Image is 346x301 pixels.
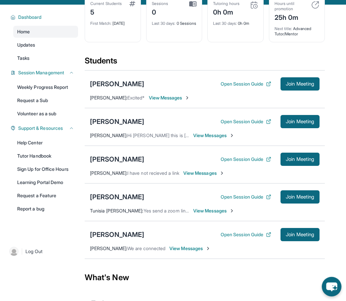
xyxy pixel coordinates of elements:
[13,203,78,215] a: Report a bug
[213,21,237,26] span: Last 30 days :
[25,248,43,255] span: Log Out
[90,208,144,213] span: Tunisia [PERSON_NAME] :
[281,77,320,91] button: Join Meeting
[85,56,325,70] div: Students
[275,26,292,31] span: Next title :
[9,247,19,256] img: user-img
[13,150,78,162] a: Tutor Handbook
[221,194,271,200] button: Open Session Guide
[286,195,314,199] span: Join Meeting
[16,14,74,20] button: Dashboard
[17,42,35,48] span: Updates
[144,208,214,213] span: Yes send a zoom link? FaceTime?
[286,120,314,124] span: Join Meeting
[275,12,308,22] div: 25h 0m
[13,94,78,106] a: Request a Sub
[7,244,78,259] a: |Log Out
[286,157,314,161] span: Join Meeting
[152,21,176,26] span: Last 30 days :
[152,1,168,6] div: Sessions
[250,1,258,9] img: card
[286,82,314,86] span: Join Meeting
[13,176,78,188] a: Learning Portal Demo
[193,207,235,214] span: View Messages
[221,156,271,163] button: Open Session Guide
[129,1,135,6] img: card
[90,21,111,26] span: First Match :
[183,170,225,176] span: View Messages
[18,14,42,20] span: Dashboard
[281,115,320,128] button: Join Meeting
[281,153,320,166] button: Join Meeting
[149,94,190,101] span: View Messages
[275,22,320,37] div: Advanced Tutor/Mentor
[13,163,78,175] a: Sign Up for Office Hours
[221,118,271,125] button: Open Session Guide
[90,79,144,89] div: [PERSON_NAME]
[311,1,319,9] img: card
[275,1,308,12] div: Hours until promotion
[21,247,23,255] span: |
[13,26,78,38] a: Home
[281,228,320,241] button: Join Meeting
[17,28,30,35] span: Home
[16,125,74,132] button: Support & Resources
[18,69,64,76] span: Session Management
[213,17,258,26] div: 0h 0m
[286,233,314,237] span: Join Meeting
[213,1,239,6] div: Tutoring hours
[169,245,211,252] span: View Messages
[13,39,78,51] a: Updates
[281,190,320,204] button: Join Meeting
[205,246,211,251] img: Chevron-Right
[185,95,190,100] img: Chevron-Right
[13,190,78,202] a: Request a Feature
[90,155,144,164] div: [PERSON_NAME]
[219,170,225,176] img: Chevron-Right
[90,6,122,17] div: 5
[152,17,197,26] div: 0 Sessions
[13,108,78,120] a: Volunteer as a sub
[90,95,127,100] span: [PERSON_NAME] :
[229,133,235,138] img: Chevron-Right
[90,132,127,138] span: [PERSON_NAME] :
[90,245,127,251] span: [PERSON_NAME] :
[152,6,168,17] div: 0
[13,52,78,64] a: Tasks
[90,192,144,202] div: [PERSON_NAME]
[90,230,144,239] div: [PERSON_NAME]
[221,81,271,87] button: Open Session Guide
[127,245,165,251] span: We are connected
[229,208,235,213] img: Chevron-Right
[85,263,325,292] div: What's New
[13,137,78,149] a: Help Center
[90,170,127,176] span: [PERSON_NAME] :
[127,170,179,176] span: I have not recieved a link
[127,95,145,100] span: Excited*
[189,1,196,7] img: card
[193,132,235,139] span: View Messages
[18,125,63,132] span: Support & Resources
[90,17,135,26] div: [DATE]
[16,69,74,76] button: Session Management
[17,55,29,61] span: Tasks
[322,277,341,296] button: chat-button
[90,1,122,6] div: Current Students
[90,117,144,126] div: [PERSON_NAME]
[213,6,239,17] div: 0h 0m
[221,231,271,238] button: Open Session Guide
[13,81,78,93] a: Weekly Progress Report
